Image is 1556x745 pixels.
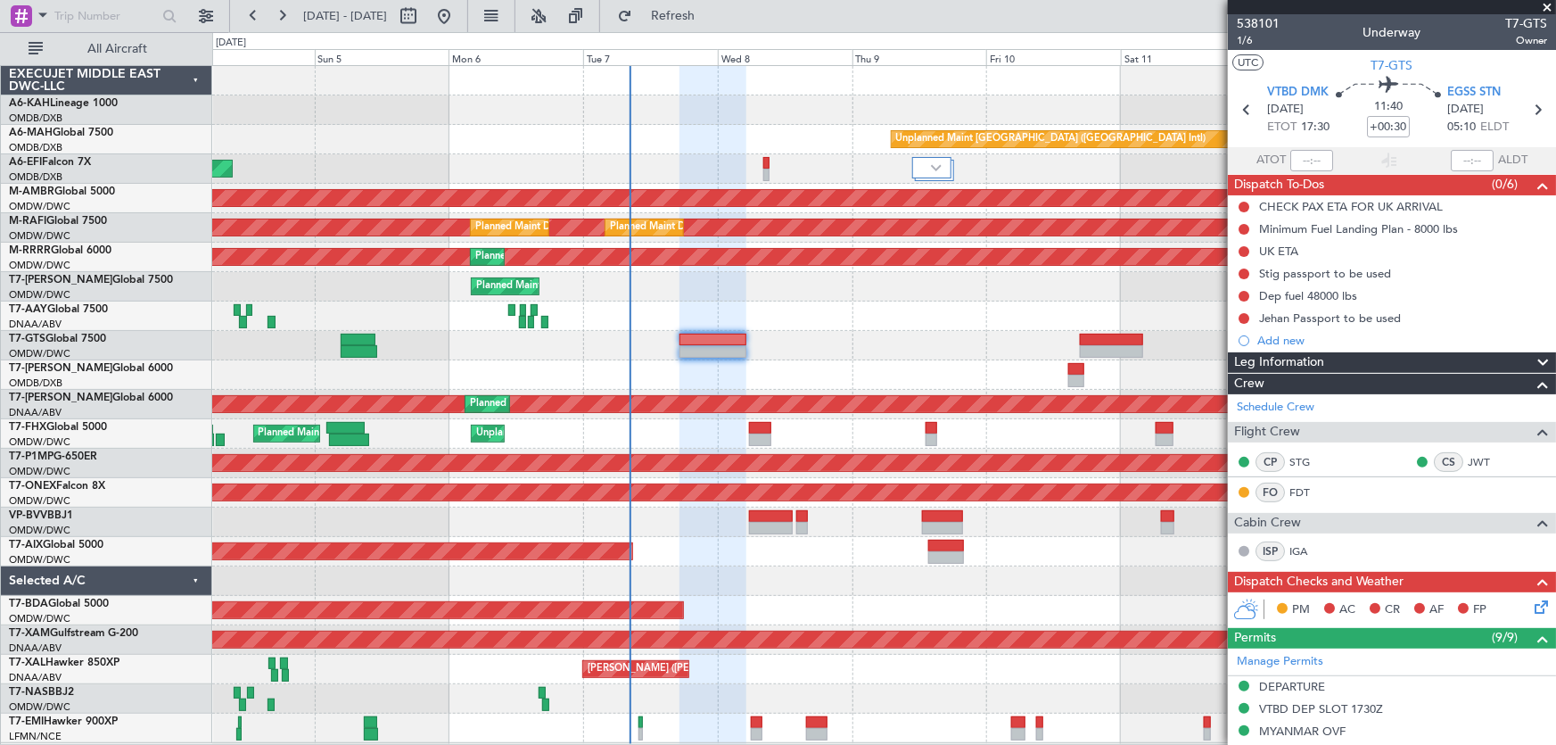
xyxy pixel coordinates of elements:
[9,494,70,508] a: OMDW/DWC
[1339,601,1355,619] span: AC
[54,3,157,29] input: Trip Number
[852,49,987,65] div: Thu 9
[9,435,70,449] a: OMDW/DWC
[9,334,45,344] span: T7-GTS
[1259,266,1391,281] div: Stig passport to be used
[9,716,118,727] a: T7-EMIHawker 900XP
[9,628,138,639] a: T7-XAMGulfstream G-200
[1121,49,1256,65] div: Sat 11
[9,422,46,433] span: T7-FHX
[9,628,50,639] span: T7-XAM
[9,128,113,138] a: A6-MAHGlobal 7500
[1371,56,1413,75] span: T7-GTS
[9,687,48,698] span: T7-NAS
[9,642,62,655] a: DNAA/ABV
[1234,628,1276,649] span: Permits
[9,599,109,609] a: T7-BDAGlobal 5000
[9,229,70,243] a: OMDW/DWC
[1363,24,1421,43] div: Underway
[9,481,56,492] span: T7-ONEX
[9,510,73,521] a: VP-BVVBBJ1
[9,553,70,567] a: OMDW/DWC
[1498,152,1527,170] span: ALDT
[9,716,44,727] span: T7-EMI
[1434,452,1463,472] div: CS
[1267,84,1329,102] span: VTBD DMK
[1289,454,1330,470] a: STG
[1234,374,1264,394] span: Crew
[9,275,112,286] span: T7-[PERSON_NAME]
[1429,601,1444,619] span: AF
[216,36,246,51] div: [DATE]
[9,200,70,213] a: OMDW/DWC
[609,2,716,30] button: Refresh
[1259,221,1458,236] div: Minimum Fuel Landing Plan - 8000 lbs
[475,214,651,241] div: Planned Maint Dubai (Al Maktoum Intl)
[1259,244,1298,259] div: UK ETA
[9,186,54,197] span: M-AMBR
[9,128,53,138] span: A6-MAH
[9,98,118,109] a: A6-KAHLineage 1000
[180,49,315,65] div: Sat 4
[1256,483,1285,502] div: FO
[583,49,718,65] div: Tue 7
[476,420,740,447] div: Unplanned Maint [GEOGRAPHIC_DATA] (Al Maktoum Intl)
[9,245,51,256] span: M-RRRR
[20,35,193,63] button: All Aircraft
[475,244,651,270] div: Planned Maint Dubai (Al Maktoum Intl)
[9,524,70,537] a: OMDW/DWC
[1473,601,1486,619] span: FP
[9,186,115,197] a: M-AMBRGlobal 5000
[1468,454,1508,470] a: JWT
[9,216,46,227] span: M-RAFI
[1447,119,1476,137] span: 05:10
[9,304,47,315] span: T7-AAY
[1505,33,1547,48] span: Owner
[1267,101,1304,119] span: [DATE]
[1289,484,1330,501] a: FDT
[259,420,468,447] div: Planned Maint [GEOGRAPHIC_DATA] (Seletar)
[1492,628,1518,647] span: (9/9)
[9,406,62,419] a: DNAA/ABV
[9,540,43,550] span: T7-AIX
[9,157,91,168] a: A6-EFIFalcon 7X
[9,393,173,403] a: T7-[PERSON_NAME]Global 6000
[9,157,42,168] span: A6-EFI
[1237,653,1323,671] a: Manage Permits
[1290,150,1333,171] input: --:--
[46,43,188,55] span: All Aircraft
[9,363,173,374] a: T7-[PERSON_NAME]Global 6000
[1259,724,1346,739] div: MYANMAR OVF
[9,98,50,109] span: A6-KAH
[9,170,62,184] a: OMDB/DXB
[1234,175,1324,195] span: Dispatch To-Dos
[476,273,652,300] div: Planned Maint Dubai (Al Maktoum Intl)
[315,49,449,65] div: Sun 5
[1257,333,1547,348] div: Add new
[9,510,47,521] span: VP-BVV
[449,49,583,65] div: Mon 6
[588,656,775,683] div: [PERSON_NAME] ([PERSON_NAME] Intl)
[1492,175,1518,194] span: (0/6)
[1234,422,1300,443] span: Flight Crew
[9,481,105,492] a: T7-ONEXFalcon 8X
[1447,101,1484,119] span: [DATE]
[1480,119,1509,137] span: ELDT
[1259,288,1357,303] div: Dep fuel 48000 lbs
[9,422,107,433] a: T7-FHXGlobal 5000
[1292,601,1310,619] span: PM
[986,49,1121,65] div: Fri 10
[9,363,112,374] span: T7-[PERSON_NAME]
[9,671,62,684] a: DNAA/ABV
[718,49,852,65] div: Wed 8
[1234,572,1404,592] span: Dispatch Checks and Weather
[9,112,62,125] a: OMDB/DXB
[9,612,70,625] a: OMDW/DWC
[9,318,62,331] a: DNAA/ABV
[9,245,111,256] a: M-RRRRGlobal 6000
[1237,399,1314,417] a: Schedule Crew
[1234,352,1324,373] span: Leg Information
[9,599,48,609] span: T7-BDA
[1237,14,1280,33] span: 538101
[1374,98,1403,116] span: 11:40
